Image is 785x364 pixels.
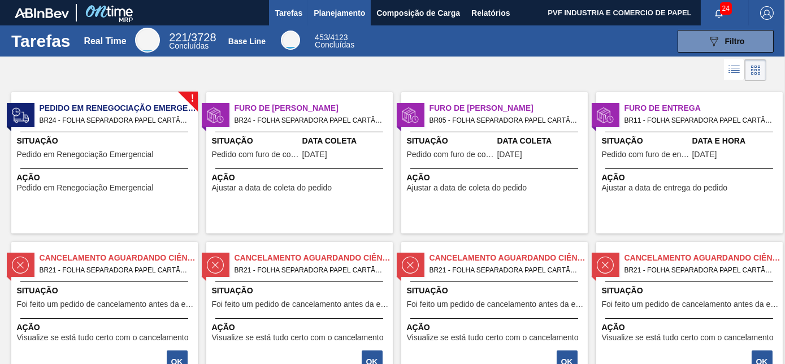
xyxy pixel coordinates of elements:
span: BR24 - FOLHA SEPARADORA PAPEL CARTÃO Pedido - 2011121 [235,114,384,127]
span: Pedido com furo de entrega [602,150,689,159]
span: Visualize se está tudo certo com o cancelamento [407,333,579,342]
div: Base Line [228,37,266,46]
span: BR24 - FOLHA SEPARADORA PAPEL CARTÃO Pedido - 2027739 [40,114,189,127]
span: Foi feito um pedido de cancelamento antes da etapa de aguardando faturamento [407,300,585,309]
img: TNhmsLtSVTkK8tSr43FrP2fwEKptu5GPRR3wAAAABJRU5ErkJggg== [15,8,69,18]
span: Visualize se está tudo certo com o cancelamento [17,333,189,342]
img: status [597,257,614,274]
span: 453 [315,33,328,42]
span: Pedido com furo de coleta [407,150,495,159]
img: status [207,257,224,274]
span: Pedido em Renegociação Emergencial [17,184,154,192]
span: Visualize se está tudo certo com o cancelamento [212,333,384,342]
span: Data Coleta [302,135,390,147]
span: 24/09/2025, [692,150,717,159]
div: Visão em Lista [724,59,745,81]
img: status [12,107,29,124]
span: Ajustar a data de coleta do pedido [407,184,527,192]
span: Ação [17,172,195,184]
span: Filtro [725,37,745,46]
span: Pedido em Renegociação Emergencial [40,102,198,114]
span: 221 [169,31,188,44]
span: Ação [407,322,585,333]
span: ! [190,94,194,103]
span: Ação [212,322,390,333]
span: Situação [407,285,585,297]
span: Foi feito um pedido de cancelamento antes da etapa de aguardando faturamento [602,300,780,309]
span: Cancelamento aguardando ciência [624,252,783,264]
img: Logout [760,6,774,20]
span: BR05 - FOLHA SEPARADORA PAPEL CARTÃO Pedido - 2011124 [430,114,579,127]
span: Planejamento [314,6,365,20]
span: Pedido com furo de coleta [212,150,300,159]
span: BR21 - FOLHA SEPARADORA PAPEL CARTÃO Pedido - 1873707 [235,264,384,276]
span: Ajustar a data de coleta do pedido [212,184,332,192]
span: BR11 - FOLHA SEPARADORA PAPEL CARTÃO Pedido - 2017692 [624,114,774,127]
div: Base Line [281,31,300,50]
span: Concluídas [169,41,209,50]
span: BR21 - FOLHA SEPARADORA PAPEL CARTÃO Pedido - 1873712 [624,264,774,276]
button: Notificações [701,5,737,21]
span: Cancelamento aguardando ciência [40,252,198,264]
span: Furo de Entrega [624,102,783,114]
span: BR21 - FOLHA SEPARADORA PAPEL CARTÃO Pedido - 1873701 [40,264,189,276]
span: Cancelamento aguardando ciência [430,252,588,264]
div: Real Time [169,33,216,50]
span: Ação [212,172,390,184]
span: Situação [17,285,195,297]
span: / 3728 [169,31,216,44]
span: Ação [602,322,780,333]
img: status [12,257,29,274]
span: Data Coleta [497,135,585,147]
span: Foi feito um pedido de cancelamento antes da etapa de aguardando faturamento [212,300,390,309]
span: 24/09/2025 [302,150,327,159]
span: Cancelamento aguardando ciência [235,252,393,264]
span: Situação [602,135,689,147]
h1: Tarefas [11,34,71,47]
span: Situação [602,285,780,297]
span: Ação [602,172,780,184]
span: Furo de Coleta [430,102,588,114]
span: Ação [407,172,585,184]
span: Visualize se está tudo certo com o cancelamento [602,333,774,342]
div: Visão em Cards [745,59,766,81]
div: Base Line [315,34,354,49]
span: Situação [212,135,300,147]
span: Situação [212,285,390,297]
img: status [402,107,419,124]
span: Pedido em Renegociação Emergencial [17,150,154,159]
span: Situação [17,135,195,147]
img: status [207,107,224,124]
span: Foi feito um pedido de cancelamento antes da etapa de aguardando faturamento [17,300,195,309]
span: Composição de Carga [376,6,460,20]
span: 24/09/2025 [497,150,522,159]
span: Ação [17,322,195,333]
span: BR21 - FOLHA SEPARADORA PAPEL CARTÃO Pedido - 1873710 [430,264,579,276]
span: Tarefas [275,6,302,20]
div: Real Time [84,36,126,46]
img: status [402,257,419,274]
img: status [597,107,614,124]
div: Real Time [135,28,160,53]
span: / 4123 [315,33,348,42]
span: Data e Hora [692,135,780,147]
span: Furo de Coleta [235,102,393,114]
span: Concluídas [315,40,354,49]
button: Filtro [678,30,774,53]
span: Relatórios [471,6,510,20]
span: Ajustar a data de entrega do pedido [602,184,728,192]
span: 24 [720,2,732,15]
span: Situação [407,135,495,147]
